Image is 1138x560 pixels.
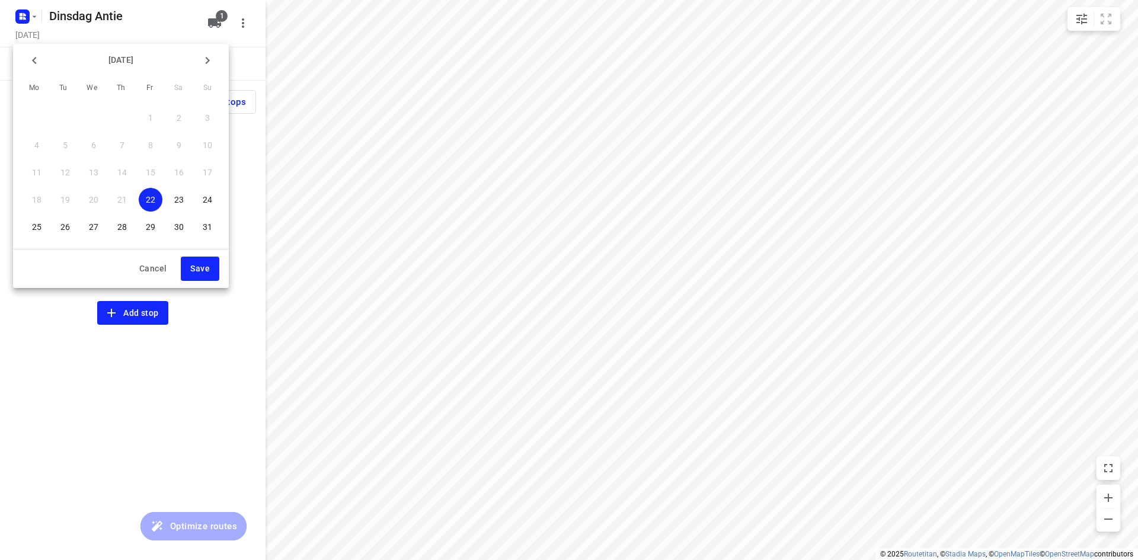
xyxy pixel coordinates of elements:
[196,106,219,130] button: 3
[146,167,155,178] p: 15
[174,167,184,178] p: 16
[120,139,124,151] p: 7
[25,215,49,239] button: 25
[63,139,68,151] p: 5
[82,188,106,212] button: 20
[139,215,162,239] button: 29
[53,161,77,184] button: 12
[24,82,45,94] span: Mo
[167,161,191,184] button: 16
[146,194,155,206] p: 22
[203,194,212,206] p: 24
[181,257,219,281] button: Save
[168,82,189,94] span: Sa
[110,82,132,94] span: Th
[196,215,219,239] button: 31
[81,82,103,94] span: We
[53,188,77,212] button: 19
[117,221,127,233] p: 28
[53,215,77,239] button: 26
[203,139,212,151] p: 10
[196,133,219,157] button: 10
[32,194,41,206] p: 18
[110,188,134,212] button: 21
[174,194,184,206] p: 23
[167,188,191,212] button: 23
[60,194,70,206] p: 19
[205,112,210,124] p: 3
[25,161,49,184] button: 11
[89,221,98,233] p: 27
[46,54,196,66] p: [DATE]
[117,167,127,178] p: 14
[167,106,191,130] button: 2
[53,82,74,94] span: Tu
[139,106,162,130] button: 1
[60,221,70,233] p: 26
[91,139,96,151] p: 6
[196,188,219,212] button: 24
[190,261,210,276] span: Save
[89,194,98,206] p: 20
[139,261,167,276] span: Cancel
[177,139,181,151] p: 9
[110,215,134,239] button: 28
[110,161,134,184] button: 14
[139,161,162,184] button: 15
[34,139,39,151] p: 4
[177,112,181,124] p: 2
[139,82,161,94] span: Fr
[32,221,41,233] p: 25
[60,167,70,178] p: 12
[196,161,219,184] button: 17
[53,133,77,157] button: 5
[203,167,212,178] p: 17
[117,194,127,206] p: 21
[167,133,191,157] button: 9
[25,188,49,212] button: 18
[197,82,218,94] span: Su
[130,257,176,281] button: Cancel
[148,112,153,124] p: 1
[167,215,191,239] button: 30
[32,167,41,178] p: 11
[25,133,49,157] button: 4
[146,221,155,233] p: 29
[203,221,212,233] p: 31
[82,161,106,184] button: 13
[89,167,98,178] p: 13
[110,133,134,157] button: 7
[139,188,162,212] button: 22
[148,139,153,151] p: 8
[82,215,106,239] button: 27
[82,133,106,157] button: 6
[139,133,162,157] button: 8
[174,221,184,233] p: 30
